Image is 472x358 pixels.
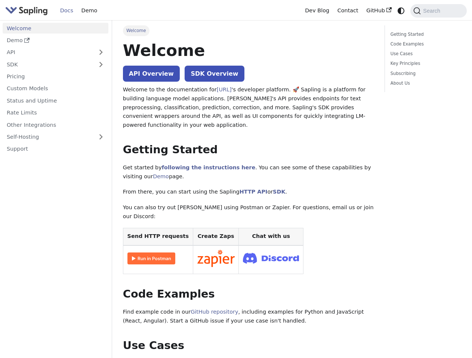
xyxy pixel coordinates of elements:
a: SDK [273,189,285,195]
p: Welcome to the documentation for 's developer platform. 🚀 Sapling is a platform for building lang... [123,85,374,130]
a: Support [3,144,108,154]
a: Sapling.aiSapling.ai [5,5,50,16]
a: Pricing [3,71,108,82]
a: Custom Models [3,83,108,94]
button: Switch between dark and light mode (currently system mode) [396,5,407,16]
a: Self-Hosting [3,132,108,142]
a: Demo [77,5,101,16]
a: following the instructions here [162,164,255,170]
a: Use Cases [391,50,459,57]
a: Key Principles [391,60,459,67]
h2: Use Cases [123,339,374,352]
a: Demo [153,173,169,179]
a: Status and Uptime [3,95,108,106]
a: Dev Blog [301,5,333,16]
th: Create Zaps [193,228,239,245]
img: Join Discord [243,251,299,266]
a: GitHub [362,5,395,16]
a: Other Integrations [3,119,108,130]
a: Subscribing [391,70,459,77]
img: Run in Postman [127,252,175,264]
a: SDK Overview [185,66,244,82]
p: Find example code in our , including examples for Python and JavaScript (React, Angular). Start a... [123,308,374,326]
nav: Breadcrumbs [123,25,374,36]
a: [URL] [217,87,232,92]
th: Chat with us [239,228,303,245]
a: Code Examples [391,41,459,48]
a: Getting Started [391,31,459,38]
a: SDK [3,59,93,70]
a: Rate Limits [3,107,108,118]
a: About Us [391,80,459,87]
span: Search [421,8,445,14]
a: API Overview [123,66,180,82]
a: API [3,47,93,58]
a: Contact [333,5,363,16]
p: You can also try out [PERSON_NAME] using Postman or Zapier. For questions, email us or join our D... [123,203,374,221]
button: Search (Command+K) [410,4,466,18]
a: Docs [56,5,77,16]
p: From there, you can start using the Sapling or . [123,188,374,197]
h1: Welcome [123,40,374,60]
span: Welcome [123,25,149,36]
button: Expand sidebar category 'SDK' [93,59,108,70]
img: Connect in Zapier [197,250,235,267]
a: Welcome [3,23,108,34]
a: Demo [3,35,108,46]
a: HTTP API [240,189,268,195]
h2: Getting Started [123,143,374,157]
a: GitHub repository [191,309,238,315]
th: Send HTTP requests [123,228,193,245]
button: Expand sidebar category 'API' [93,47,108,58]
img: Sapling.ai [5,5,48,16]
h2: Code Examples [123,288,374,301]
p: Get started by . You can see some of these capabilities by visiting our page. [123,163,374,181]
